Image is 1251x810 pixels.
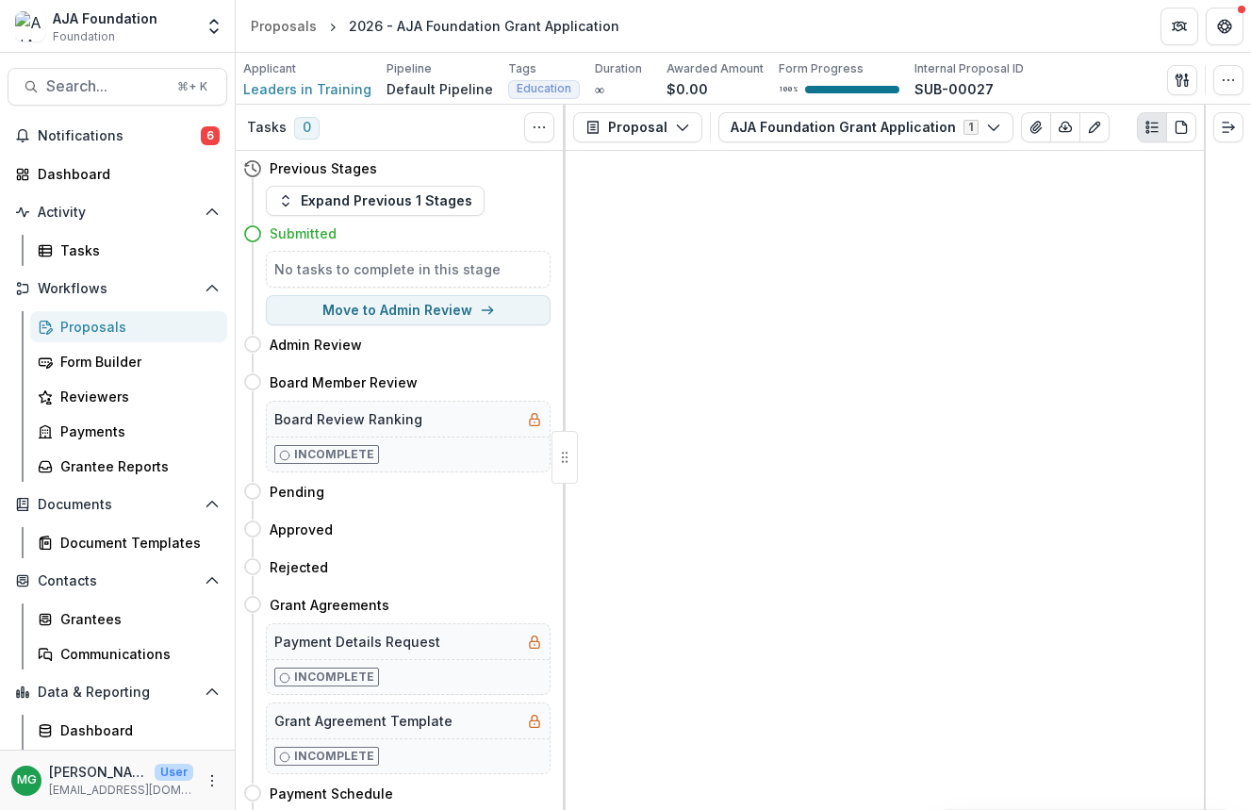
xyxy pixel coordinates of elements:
div: Document Templates [60,533,212,553]
div: ⌘ + K [173,76,211,97]
p: Incomplete [294,446,374,463]
button: Move to Admin Review [266,295,551,325]
button: Open Workflows [8,273,227,304]
a: Payments [30,416,227,447]
div: Payments [60,422,212,441]
span: Education [517,82,571,95]
div: Dashboard [60,720,212,740]
p: User [155,764,193,781]
button: Plaintext view [1137,112,1167,142]
p: Incomplete [294,748,374,765]
h4: Grant Agreements [270,595,389,615]
span: Foundation [53,28,115,45]
div: Dashboard [38,164,212,184]
div: Tasks [60,240,212,260]
a: Dashboard [8,158,227,190]
a: Tasks [30,235,227,266]
img: AJA Foundation [15,11,45,41]
h5: Board Review Ranking [274,409,422,429]
button: Open Contacts [8,566,227,596]
button: Expand right [1213,112,1243,142]
a: Reviewers [30,381,227,412]
button: Notifications6 [8,121,227,151]
p: Applicant [243,60,296,77]
p: 100 % [779,83,798,96]
div: Grantees [60,609,212,629]
p: [PERSON_NAME] [49,762,147,782]
div: Proposals [60,317,212,337]
div: AJA Foundation [53,8,157,28]
span: Contacts [38,573,197,589]
button: Edit as form [1079,112,1110,142]
h4: Previous Stages [270,158,377,178]
a: Grantee Reports [30,451,227,482]
h4: Approved [270,520,333,539]
p: ∞ [595,79,604,99]
a: Dashboard [30,715,227,746]
button: View Attached Files [1021,112,1051,142]
a: Communications [30,638,227,669]
button: Search... [8,68,227,106]
button: Expand Previous 1 Stages [266,186,485,216]
span: Data & Reporting [38,685,197,701]
p: Awarded Amount [667,60,764,77]
p: Tags [508,60,536,77]
p: Internal Proposal ID [914,60,1024,77]
p: [EMAIL_ADDRESS][DOMAIN_NAME] [49,782,193,799]
p: $0.00 [667,79,708,99]
nav: breadcrumb [243,12,627,40]
h4: Board Member Review [270,372,418,392]
button: Partners [1160,8,1198,45]
h4: Admin Review [270,335,362,355]
h4: Payment Schedule [270,784,393,803]
span: Activity [38,205,197,221]
a: Proposals [243,12,324,40]
h4: Rejected [270,557,328,577]
button: Open Data & Reporting [8,677,227,707]
span: Workflows [38,281,197,297]
button: Toggle View Cancelled Tasks [524,112,554,142]
div: Form Builder [60,352,212,372]
div: Grantee Reports [60,456,212,476]
a: Proposals [30,311,227,342]
a: Document Templates [30,527,227,558]
h3: Tasks [247,120,287,136]
span: 6 [201,126,220,145]
span: Notifications [38,128,201,144]
div: Proposals [251,16,317,36]
button: Open Activity [8,197,227,227]
a: Grantees [30,603,227,635]
h4: Pending [270,482,324,502]
div: Reviewers [60,387,212,406]
p: Duration [595,60,642,77]
button: Proposal [573,112,702,142]
p: Pipeline [387,60,432,77]
span: 0 [294,117,320,140]
a: Leaders in Training [243,79,371,99]
button: PDF view [1166,112,1196,142]
h5: No tasks to complete in this stage [274,259,542,279]
span: Documents [38,497,197,513]
button: Get Help [1206,8,1243,45]
p: Incomplete [294,669,374,686]
div: Mariluz Garcia [17,774,37,786]
button: Open entity switcher [201,8,227,45]
h4: Submitted [270,223,337,243]
p: Form Progress [779,60,864,77]
div: Communications [60,644,212,664]
p: SUB-00027 [914,79,994,99]
div: 2026 - AJA Foundation Grant Application [349,16,619,36]
button: AJA Foundation Grant Application1 [718,112,1013,142]
p: Default Pipeline [387,79,493,99]
h5: Grant Agreement Template [274,711,453,731]
h5: Payment Details Request [274,632,440,652]
span: Search... [46,77,166,95]
a: Form Builder [30,346,227,377]
button: Open Documents [8,489,227,520]
button: More [201,769,223,792]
